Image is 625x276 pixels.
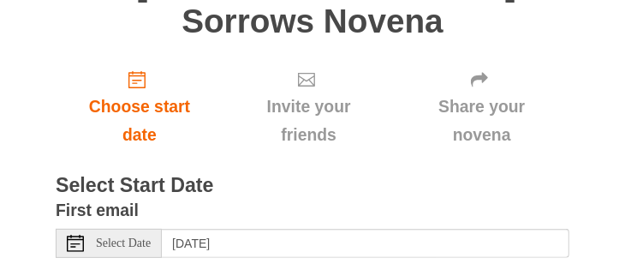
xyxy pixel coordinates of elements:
[394,57,569,159] div: Click "Next" to confirm your start date first.
[223,57,394,159] div: Click "Next" to confirm your start date first.
[56,57,223,159] a: Choose start date
[56,196,139,225] label: First email
[411,93,552,149] span: Share your novena
[56,175,569,197] h3: Select Start Date
[73,93,206,149] span: Choose start date
[241,93,377,149] span: Invite your friends
[96,237,151,249] span: Select Date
